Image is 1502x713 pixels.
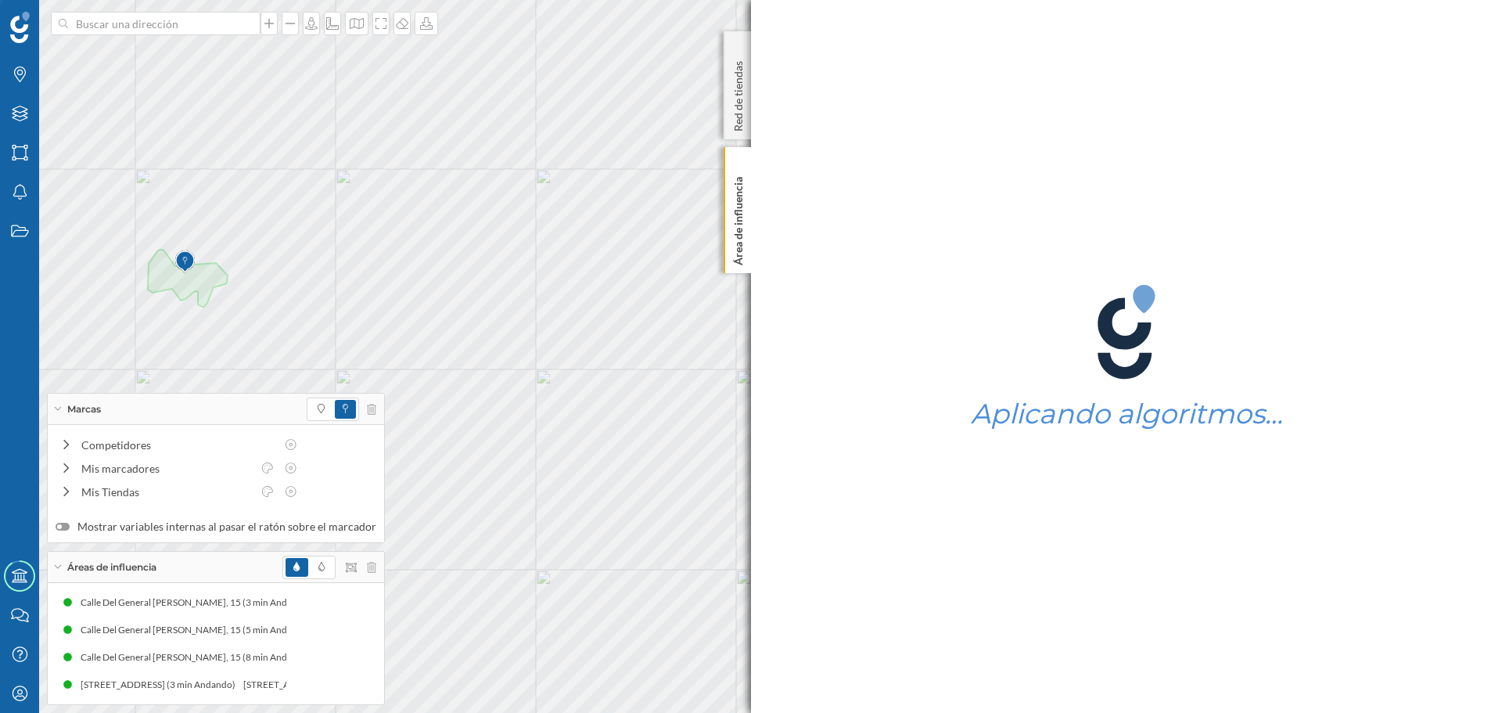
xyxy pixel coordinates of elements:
div: Competidores [81,437,275,453]
div: Calle Del General [PERSON_NAME], 15 (5 min Andando) [81,622,319,638]
div: [STREET_ADDRESS] (3 min Andando) [243,677,406,693]
img: Geoblink Logo [10,12,30,43]
div: Mis marcadores [81,460,252,477]
div: Calle Del General [PERSON_NAME], 15 (8 min Andando) [81,650,319,665]
span: Marcas [67,402,101,416]
span: Áreas de influencia [67,560,156,574]
h1: Aplicando algoritmos… [971,399,1283,429]
label: Mostrar variables internas al pasar el ratón sobre el marcador [56,519,376,535]
div: Mis Tiendas [81,484,252,500]
img: Marker [175,247,195,278]
div: [STREET_ADDRESS] (3 min Andando) [81,677,243,693]
p: Área de influencia [731,171,746,265]
div: Calle Del General [PERSON_NAME], 15 (3 min Andando) [81,595,319,610]
span: Soporte [31,11,87,25]
p: Red de tiendas [731,55,746,131]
